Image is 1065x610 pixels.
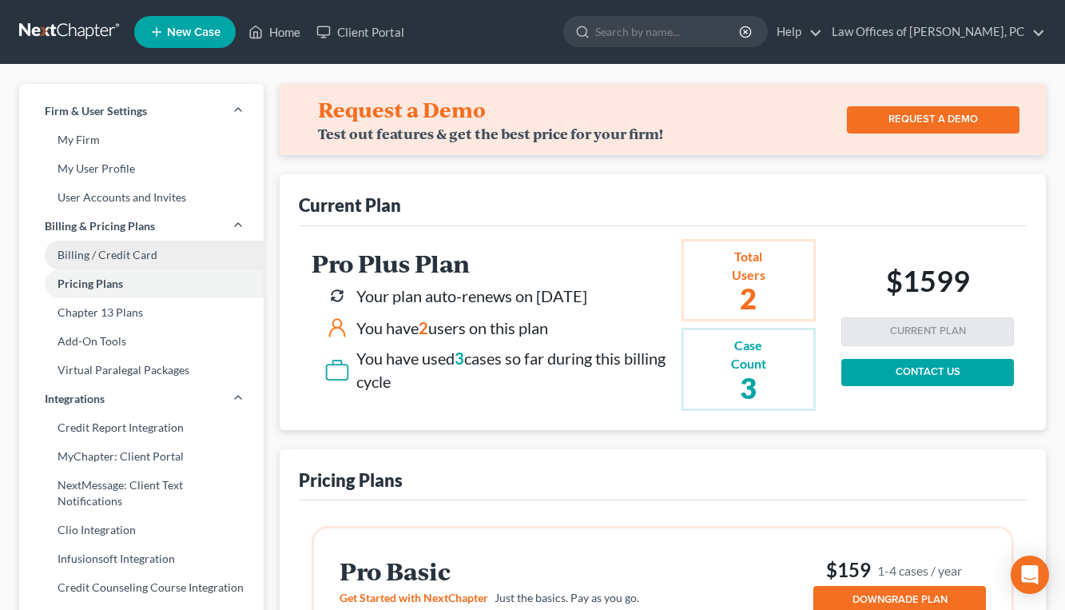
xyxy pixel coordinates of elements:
div: Test out features & get the best price for your firm! [318,126,663,142]
span: Integrations [45,391,105,407]
div: Total Users [722,248,775,285]
h2: $1599 [886,264,970,304]
div: Your plan auto-renews on [DATE] [356,285,587,308]
a: User Accounts and Invites [19,183,264,212]
a: My Firm [19,126,264,154]
input: Search by name... [595,17,741,46]
span: DOWNGRADE PLAN [852,593,948,606]
a: Client Portal [308,18,412,46]
a: Chapter 13 Plans [19,298,264,327]
h2: Pro Basic [340,558,749,584]
span: 2 [419,318,428,337]
div: Case Count [722,337,775,373]
span: Get Started with NextChapter [340,591,488,604]
a: Help [769,18,822,46]
a: REQUEST A DEMO [847,106,1019,134]
h2: 2 [722,284,775,313]
a: Law Offices of [PERSON_NAME], PC [824,18,1045,46]
a: CONTACT US [841,359,1014,386]
button: CURRENT PLAN [841,317,1014,346]
a: My User Profile [19,154,264,183]
a: Add-On Tools [19,327,264,356]
small: 1-4 cases / year [877,562,962,579]
a: Integrations [19,385,264,413]
a: Clio Integration [19,516,264,544]
div: You have users on this plan [356,317,548,340]
span: 3 [455,349,464,368]
div: Open Intercom Messenger [1011,556,1049,594]
a: Home [240,18,308,46]
h2: 3 [722,373,775,402]
a: NextMessage: Client Text Notifications [19,471,264,516]
div: You have used cases so far during this billing cycle [356,347,674,393]
a: Credit Report Integration [19,413,264,442]
a: Virtual Paralegal Packages [19,356,264,385]
a: Firm & User Settings [19,97,264,126]
span: New Case [167,26,221,38]
span: Firm & User Settings [45,103,147,119]
h4: Request a Demo [318,97,486,122]
h2: Pro Plus Plan [312,250,674,277]
a: Billing / Credit Card [19,241,264,269]
span: Billing & Pricing Plans [45,218,155,234]
a: Credit Counseling Course Integration [19,573,264,602]
a: Infusionsoft Integration [19,544,264,573]
a: Pricing Plans [19,269,264,298]
span: Just the basics. Pay as you go. [495,591,639,604]
div: Current Plan [299,193,401,217]
a: MyChapter: Client Portal [19,442,264,471]
a: Billing & Pricing Plans [19,212,264,241]
div: Pricing Plans [299,468,403,492]
h3: $159 [813,557,986,583]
